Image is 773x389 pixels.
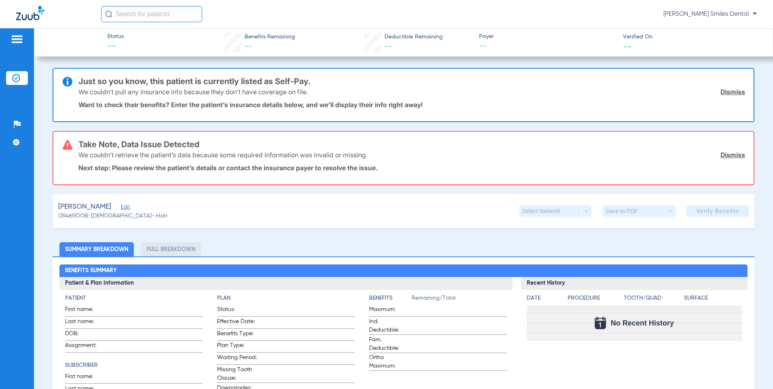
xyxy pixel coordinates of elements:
[684,294,741,305] app-breakdown-title: Surface
[101,6,202,22] input: Search for patients
[217,341,257,352] span: Plan Type:
[121,204,128,212] span: Edit
[369,305,409,316] span: Maximum:
[384,33,443,41] span: Deductible Remaining
[58,212,167,220] span: (39469) DOB: [DEMOGRAPHIC_DATA] - HoH
[63,77,72,87] img: info-icon
[479,32,616,41] span: Payer
[217,366,257,383] span: Missing Tooth Clause:
[369,353,409,370] span: Ortho Maximum:
[595,317,606,329] img: Calendar
[217,294,355,302] h4: Plan
[369,317,409,334] span: Ind. Deductible:
[11,34,23,44] img: hamburger-icon
[58,202,111,212] span: [PERSON_NAME]
[479,41,616,51] span: --
[527,294,561,302] h4: Date
[16,6,44,20] img: Zuub Logo
[78,101,746,109] p: Want to check their benefits? Enter the patient’s insurance details below, and we’ll display thei...
[217,353,257,364] span: Waiting Period:
[107,32,124,41] span: Status
[107,41,124,53] span: --
[733,350,773,389] iframe: Chat Widget
[624,294,681,302] h4: Tooth/Quad
[63,140,72,150] img: error-icon
[623,33,760,41] span: Verified On
[611,319,674,327] span: No Recent History
[59,277,512,290] h3: Patient & Plan Information
[59,264,748,277] h2: Benefits Summary
[623,42,632,51] span: --
[384,43,392,50] span: --
[78,77,746,85] h3: Just so you know, this patient is currently listed as Self-Pay.
[65,330,105,340] span: DOB:
[217,330,257,340] span: Benefits Type:
[141,242,201,256] li: Full Breakdown
[78,151,367,159] p: We couldn’t retrieve the patient’s data because some required information was invalid or missing.
[59,242,134,256] li: Summary Breakdown
[78,140,746,148] h3: Take Note, Data Issue Detected
[568,294,621,302] h4: Procedure
[369,294,412,302] h4: Benefits
[78,164,746,172] p: Next step: Please review the patient’s details or contact the insurance payer to resolve the issue.
[217,305,257,316] span: Status:
[65,372,105,383] span: First name:
[624,294,681,305] app-breakdown-title: Tooth/Quad
[65,341,105,352] span: Assignment:
[568,294,621,305] app-breakdown-title: Procedure
[78,88,308,96] p: We couldn’t pull any insurance info because they don’t have coverage on file.
[245,33,295,41] span: Benefits Remaining
[684,294,741,302] h4: Surface
[369,294,412,305] app-breakdown-title: Benefits
[663,10,757,18] span: [PERSON_NAME] Smiles Dental
[369,336,409,353] span: Fam. Deductible:
[105,11,112,18] img: Search Icon
[720,151,745,159] a: Dismiss
[245,43,252,50] span: --
[412,294,507,305] span: Remaining/Total
[527,294,561,305] app-breakdown-title: Date
[65,294,203,302] h4: Patient
[65,305,105,316] span: First name:
[521,277,748,290] h3: Recent History
[65,361,203,370] h4: Subscriber
[720,88,745,96] a: Dismiss
[217,317,257,328] span: Effective Date:
[65,317,105,328] span: Last name:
